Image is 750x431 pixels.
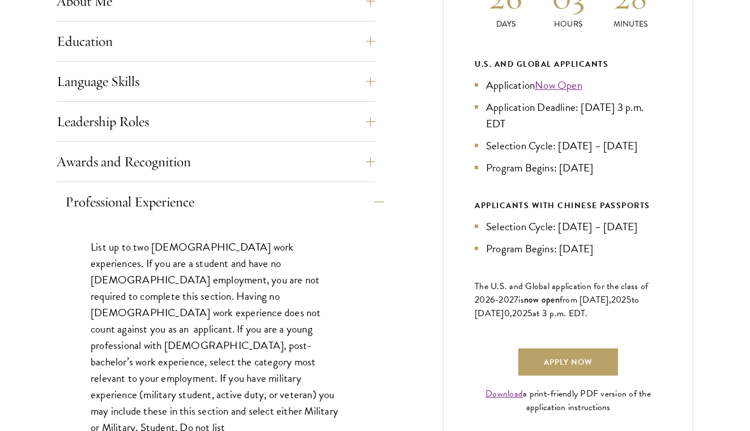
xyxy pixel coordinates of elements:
div: U.S. and Global Applicants [475,57,662,71]
div: a print-friendly PDF version of the application instructions [475,387,662,414]
span: to [DATE] [475,293,639,320]
span: is [518,293,524,307]
span: 202 [611,293,627,307]
span: at 3 p.m. EDT. [532,307,588,320]
span: 5 [627,293,632,307]
span: 202 [512,307,527,320]
li: Application Deadline: [DATE] 3 p.m. EDT [475,99,662,132]
p: Days [475,18,537,30]
a: Now Open [535,77,582,93]
a: Download [485,387,523,400]
button: Awards and Recognition [57,148,375,175]
span: 0 [504,307,510,320]
div: APPLICANTS WITH CHINESE PASSPORTS [475,199,662,213]
span: 7 [514,293,518,307]
span: from [DATE], [560,293,611,307]
button: Professional Experience [65,188,383,215]
li: Selection Cycle: [DATE] – [DATE] [475,218,662,235]
span: now open [524,293,560,306]
button: Language Skills [57,68,375,95]
li: Selection Cycle: [DATE] – [DATE] [475,137,662,154]
span: 6 [490,293,495,307]
button: Education [57,28,375,55]
p: Hours [537,18,599,30]
span: , [510,307,512,320]
li: Program Begins: [DATE] [475,240,662,257]
span: -202 [495,293,514,307]
span: The U.S. and Global application for the class of 202 [475,279,648,307]
li: Program Begins: [DATE] [475,160,662,176]
span: 5 [527,307,532,320]
p: Minutes [599,18,662,30]
button: Leadership Roles [57,108,375,135]
a: Apply Now [518,348,618,376]
li: Application [475,77,662,93]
